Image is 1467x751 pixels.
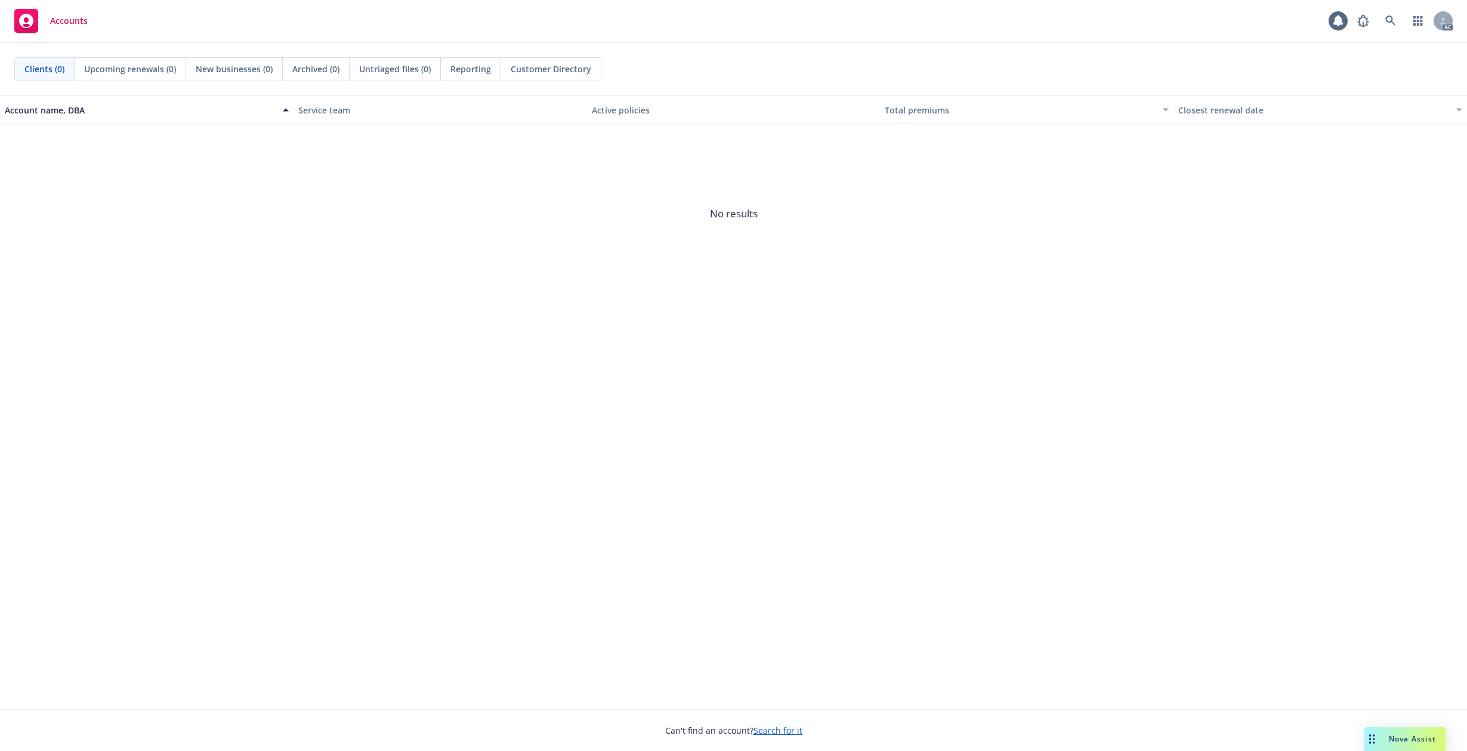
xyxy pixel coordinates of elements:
[5,104,276,116] div: Account name, DBA
[24,63,64,75] span: Clients (0)
[450,63,491,75] span: Reporting
[1351,9,1375,33] a: Report a Bug
[753,725,802,736] a: Search for it
[292,63,339,75] span: Archived (0)
[1173,96,1467,124] button: Closest renewal date
[10,4,92,38] a: Accounts
[298,104,582,116] div: Service team
[1379,9,1403,33] a: Search
[587,96,881,124] button: Active policies
[1364,727,1379,751] div: Drag to move
[511,63,591,75] span: Customer Directory
[1406,9,1430,33] a: Switch app
[880,96,1173,124] button: Total premiums
[359,63,431,75] span: Untriaged files (0)
[885,104,1156,116] div: Total premiums
[665,724,802,737] span: Can't find an account?
[1178,104,1449,116] div: Closest renewal date
[592,104,876,116] div: Active policies
[196,63,273,75] span: New businesses (0)
[1364,727,1446,751] button: Nova Assist
[294,96,587,124] button: Service team
[1389,734,1436,744] span: Nova Assist
[50,16,88,26] span: Accounts
[84,63,176,75] span: Upcoming renewals (0)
